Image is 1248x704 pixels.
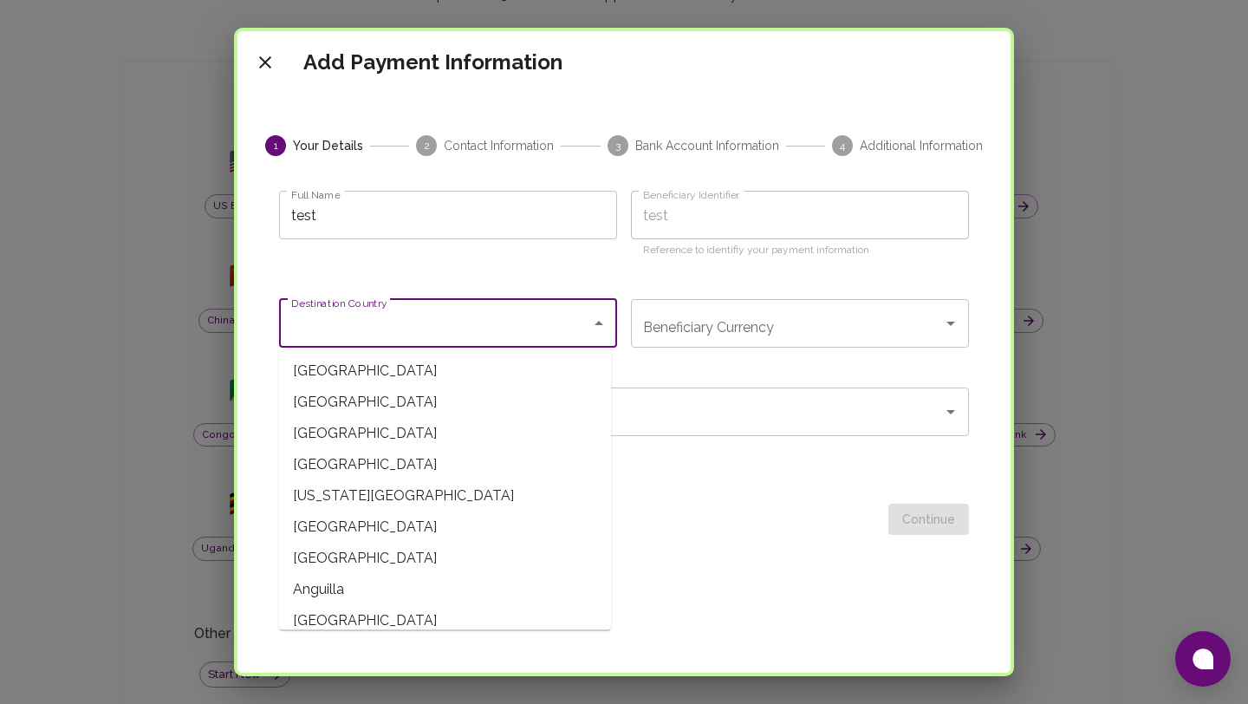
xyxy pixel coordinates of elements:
button: Open [939,311,963,336]
span: Bank Account Information [635,137,779,154]
h5: Add Payment Information [303,49,562,76]
span: Anguilla [279,574,611,605]
label: Beneficiary Identifier [643,187,739,202]
text: 2 [424,140,430,152]
span: [GEOGRAPHIC_DATA] [279,449,611,480]
button: Open chat window [1175,631,1231,687]
input: Full name of the account holder. [279,191,617,239]
span: Additional Information [860,137,983,154]
span: [US_STATE][GEOGRAPHIC_DATA] [279,480,611,512]
text: 1 [274,140,278,152]
label: Full Name [291,187,340,202]
text: 4 [840,140,845,152]
span: Your Details [293,137,363,154]
input: Reference [631,191,969,239]
button: Close [587,311,611,336]
span: Contact Information [444,137,554,154]
span: [GEOGRAPHIC_DATA] [279,387,611,418]
span: [GEOGRAPHIC_DATA] [279,418,611,449]
button: close [248,45,283,80]
label: Destination Country [291,296,387,310]
span: [GEOGRAPHIC_DATA] [279,543,611,574]
text: 3 [615,140,621,152]
span: [GEOGRAPHIC_DATA] [279,512,611,543]
button: Open [939,400,963,424]
span: [GEOGRAPHIC_DATA] [279,605,611,636]
p: Reference to identifiy your payment information [643,242,957,259]
span: [GEOGRAPHIC_DATA] [279,355,611,387]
